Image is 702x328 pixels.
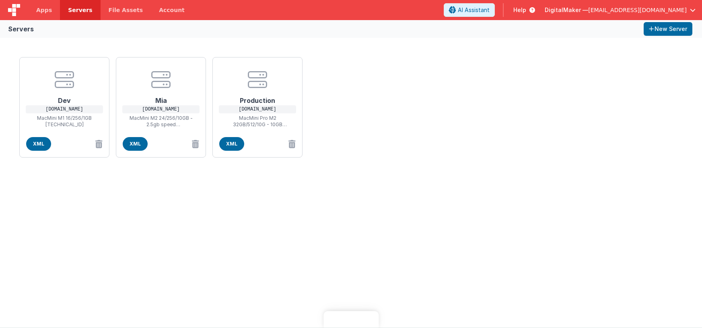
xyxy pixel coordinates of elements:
button: New Server [644,22,692,36]
h1: Mia [129,89,193,105]
span: Servers [68,6,92,14]
p: [DOMAIN_NAME] [219,105,296,113]
span: Apps [36,6,52,14]
iframe: Marker.io feedback button [323,311,379,328]
h1: Production [225,89,290,105]
p: [DOMAIN_NAME] [122,105,200,113]
p: MacMini Pro M2 32GB/512/10G - 10GB [TECHNICAL_ID] [225,115,290,128]
button: AI Assistant [444,3,495,17]
p: [DOMAIN_NAME] [26,105,103,113]
span: File Assets [109,6,143,14]
h1: Dev [32,89,97,105]
span: DigitalMaker — [545,6,588,14]
span: [EMAIL_ADDRESS][DOMAIN_NAME] [588,6,687,14]
button: DigitalMaker — [EMAIL_ADDRESS][DOMAIN_NAME] [545,6,696,14]
p: MacMini M2 24/256/10GB - 2.5gb speed [TECHNICAL_ID] [129,115,193,128]
div: Servers [8,24,34,34]
span: XML [219,137,244,151]
span: AI Assistant [458,6,490,14]
span: Help [513,6,526,14]
span: XML [123,137,148,151]
span: XML [26,137,51,151]
p: MacMini M1 16/256/1GB [TECHNICAL_ID] [32,115,97,128]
